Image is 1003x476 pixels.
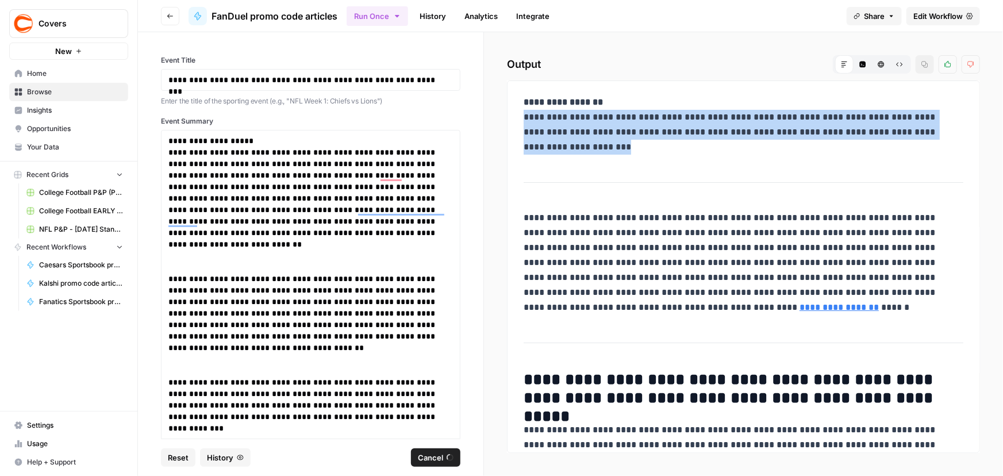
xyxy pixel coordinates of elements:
span: Edit Workflow [913,10,963,22]
a: Caesars Sportsbook promo code articles [21,256,128,274]
span: Your Data [27,142,123,152]
label: Event Summary [161,116,460,126]
span: NFL P&P - [DATE] Standard (Production) Grid [39,224,123,235]
a: College Football P&P (Production) Grid (2) [21,183,128,202]
button: Recent Grids [9,166,128,183]
span: Recent Grids [26,170,68,180]
a: Insights [9,101,128,120]
span: Fanatics Sportsbook promo articles [39,297,123,307]
p: Enter the title of the sporting event (e.g., "NFL Week 1: Chiefs vs Lions") [161,95,460,107]
span: Home [27,68,123,79]
a: Browse [9,83,128,101]
span: New [55,45,72,57]
span: College Football P&P (Production) Grid (2) [39,187,123,198]
button: Run Once [347,6,408,26]
a: Your Data [9,138,128,156]
a: Opportunities [9,120,128,138]
button: Help + Support [9,453,128,471]
span: Settings [27,420,123,431]
a: Analytics [458,7,505,25]
button: Workspace: Covers [9,9,128,38]
span: FanDuel promo code articles [212,9,337,23]
h2: Output [507,55,980,74]
button: New [9,43,128,60]
a: Usage [9,435,128,453]
span: Share [864,10,885,22]
span: History [207,452,233,463]
button: History [200,448,251,467]
img: Covers Logo [13,13,34,34]
a: History [413,7,453,25]
a: Home [9,64,128,83]
button: Reset [161,448,195,467]
a: Integrate [509,7,556,25]
span: Insights [27,105,123,116]
span: Kalshi promo code articles [39,278,123,289]
a: Settings [9,416,128,435]
span: Cancel [418,452,443,463]
label: Event Title [161,55,460,66]
a: Fanatics Sportsbook promo articles [21,293,128,311]
a: NFL P&P - [DATE] Standard (Production) Grid [21,220,128,239]
a: College Football EARLY LEANS (Production) Grid (1) [21,202,128,220]
button: Cancel [411,448,460,467]
span: Browse [27,87,123,97]
span: Opportunities [27,124,123,134]
span: Reset [168,452,189,463]
button: Recent Workflows [9,239,128,256]
a: Edit Workflow [906,7,980,25]
span: Help + Support [27,457,123,467]
span: Usage [27,439,123,449]
a: Kalshi promo code articles [21,274,128,293]
span: Covers [39,18,108,29]
span: College Football EARLY LEANS (Production) Grid (1) [39,206,123,216]
span: Recent Workflows [26,242,86,252]
button: Share [847,7,902,25]
span: Caesars Sportsbook promo code articles [39,260,123,270]
a: FanDuel promo code articles [189,7,337,25]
